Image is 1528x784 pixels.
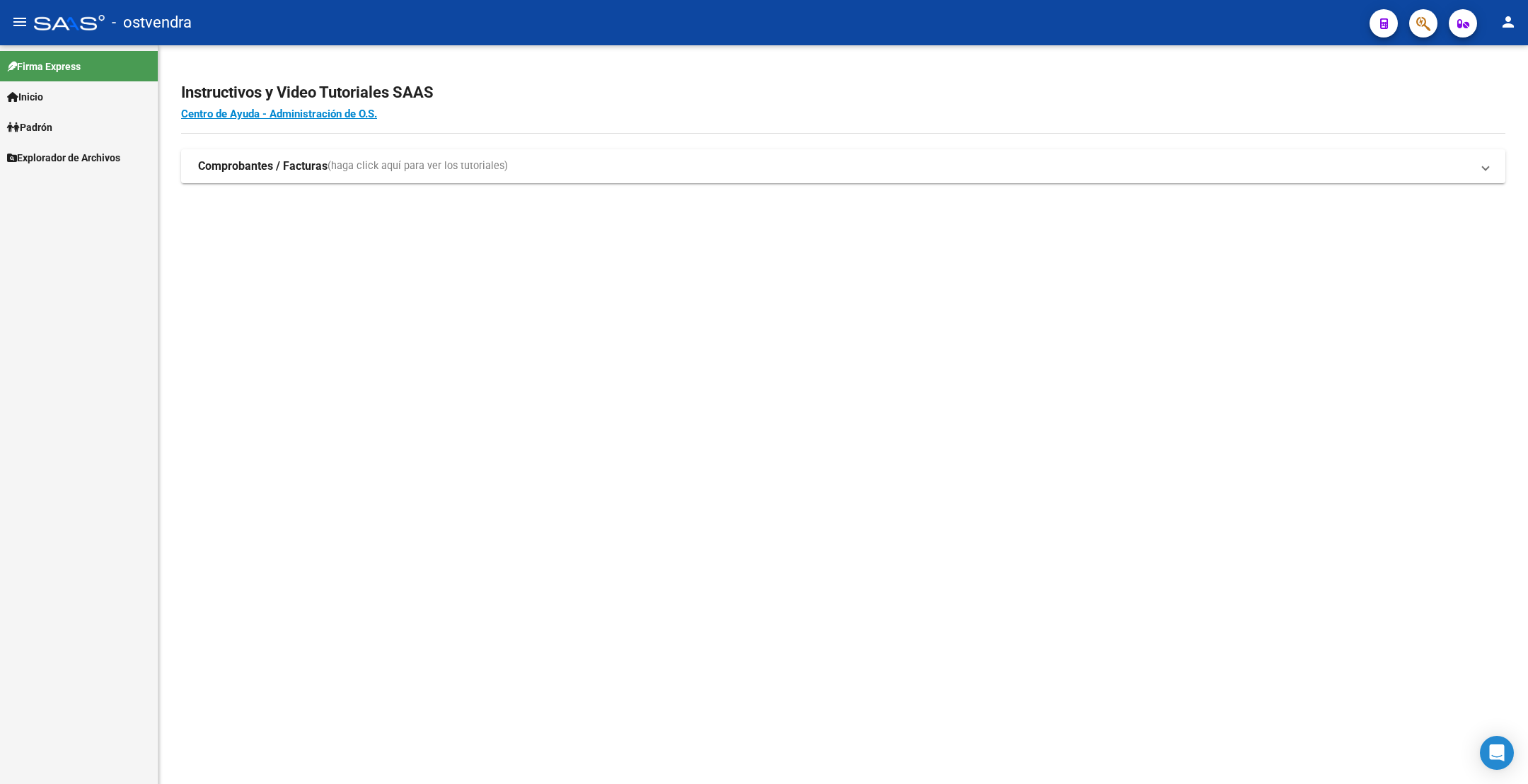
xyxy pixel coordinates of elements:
mat-icon: menu [11,13,28,30]
span: Explorador de Archivos [7,150,120,166]
a: Centro de Ayuda - Administración de O.S. [181,108,377,120]
span: Inicio [7,89,43,105]
strong: Comprobantes / Facturas [198,158,328,174]
div: Open Intercom Messenger [1480,736,1514,770]
span: Padrón [7,120,52,135]
mat-icon: person [1500,13,1517,30]
span: - ostvendra [112,7,192,38]
h2: Instructivos y Video Tutoriales SAAS [181,79,1505,106]
mat-expansion-panel-header: Comprobantes / Facturas(haga click aquí para ver los tutoriales) [181,149,1505,183]
span: (haga click aquí para ver los tutoriales) [328,158,508,174]
span: Firma Express [7,59,81,74]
